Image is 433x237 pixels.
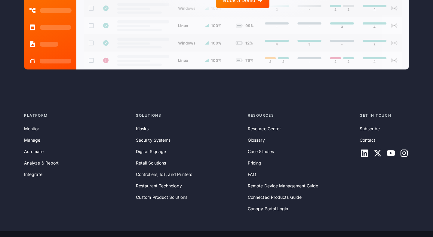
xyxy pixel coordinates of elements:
[360,113,409,118] div: Get in touch
[24,137,40,143] a: Manage
[136,160,166,166] a: Retail Solutions
[24,148,44,155] a: Automate
[136,113,243,118] div: Solutions
[248,194,302,201] a: Connected Products Guide
[248,171,256,178] a: FAQ
[248,125,281,132] a: Resource Center
[136,148,166,155] a: Digital Signage
[248,160,262,166] a: Pricing
[360,125,380,132] a: Subscribe
[248,137,265,143] a: Glossary
[24,125,39,132] a: Monitor
[136,171,192,178] a: Controllers, IoT, and Printers
[248,113,355,118] div: Resources
[360,137,376,143] a: Contact
[136,137,170,143] a: Security Systems
[136,183,182,189] a: Restaurant Technology
[24,113,131,118] div: Platform
[136,194,187,201] a: Custom Product Solutions
[24,160,59,166] a: Analyze & Report
[248,205,288,212] a: Canopy Portal Login
[248,148,274,155] a: Case Studies
[248,183,318,189] a: Remote Device Management Guide
[24,171,42,178] a: Integrate
[136,125,149,132] a: Kiosks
